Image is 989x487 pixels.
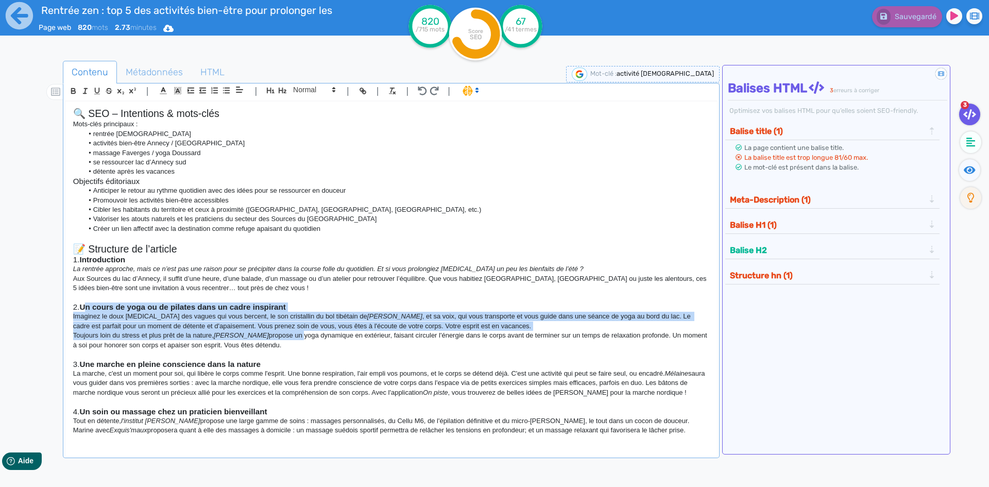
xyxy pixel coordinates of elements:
span: | [146,84,149,98]
span: Page web [39,23,71,32]
span: erreurs à corriger [833,87,879,94]
button: Meta-Description (1) [727,191,928,208]
span: Sauvegardé [895,12,936,21]
span: Aligment [232,83,247,96]
a: Métadonnées [117,61,192,84]
p: Aux Sources du lac d’Annecy, il suffit d’une heure, d’une balade, d’un massage ou d’un atelier po... [73,274,709,293]
div: Balise H2 [727,242,939,259]
strong: Un cours de yoga ou de pilates dans un cadre inspirant [79,303,285,311]
p: La marche, c'est un moment pour soi, qui libère le corps comme l'esprit. Une bonne respiration, l... [73,369,709,397]
p: Marine avec proposera quant à elle des massages à domicile : un massage suédois sportif permettra... [73,426,709,435]
span: HTML [192,58,233,86]
h3: 2. [73,303,709,312]
div: Structure hn (1) [727,267,939,284]
div: Balise title (1) [727,123,939,140]
p: Imaginez le doux [MEDICAL_DATA] des vagues qui vous bercent, le son cristallin du bol tibétain de... [73,312,709,331]
li: Cibler les habitants du territoire et ceux à proximité ([GEOGRAPHIC_DATA], [GEOGRAPHIC_DATA], [GE... [83,205,709,214]
span: mots [78,23,108,32]
tspan: /41 termes [505,26,537,33]
em: On piste [423,389,448,396]
span: 3 [830,87,833,94]
li: massage Faverges / yoga Doussard [83,148,709,158]
strong: Introduction [79,255,125,264]
input: title [39,2,335,19]
button: Balise title (1) [727,123,928,140]
li: Valoriser les atouts naturels et les praticiens du secteur des Sources du [GEOGRAPHIC_DATA] [83,214,709,224]
em: [PERSON_NAME] [367,312,422,320]
h4: Balises HTML [728,81,948,96]
li: activités bien-être Annecy / [GEOGRAPHIC_DATA] [83,139,709,148]
li: Promouvoir les activités bien-être accessibles [83,196,709,205]
tspan: Score [468,28,483,35]
h3: 1. [73,255,709,264]
span: Le mot-clé est présent dans la balise. [744,163,859,171]
div: Balise H1 (1) [727,216,939,233]
span: | [406,84,408,98]
span: | [377,84,379,98]
button: Balise H2 [727,242,928,259]
span: | [254,84,257,98]
li: détente après les vacances [83,167,709,176]
em: Exquis'maux [110,426,147,434]
a: Contenu [63,61,117,84]
span: Métadonnées [117,58,191,86]
span: | [448,84,450,98]
span: minutes [115,23,157,32]
b: 820 [78,23,92,32]
div: Meta-Description (1) [727,191,939,208]
strong: Un soin ou massage chez un praticien bienveillant [79,407,267,416]
span: Mot-clé : [590,70,617,77]
span: Contenu [63,58,116,86]
span: La balise title est trop longue 81/60 max. [744,154,868,161]
li: Anticiper le retour au rythme quotidien avec des idées pour se ressourcer en douceur [83,186,709,195]
tspan: SEO [470,33,482,41]
span: activité [DEMOGRAPHIC_DATA] [617,70,714,77]
h3: 3. [73,360,709,369]
li: rentrée [DEMOGRAPHIC_DATA] [83,129,709,139]
li: Créer un lien affectif avec la destination comme refuge apaisant du quotidien [83,224,709,233]
img: google-serp-logo.png [572,68,587,81]
tspan: /715 mots [416,26,445,33]
span: La page contient une balise title. [744,144,844,152]
li: se ressourcer lac d’Annecy sud [83,158,709,167]
div: Optimisez vos balises HTML pour qu’elles soient SEO-friendly. [728,106,948,115]
p: Toujours loin du stress et plus prêt de la nature, propose un yoga dynamique en extérieur, faisan... [73,331,709,350]
a: HTML [192,61,233,84]
span: 3 [961,101,969,109]
tspan: 820 [421,15,439,27]
b: 2.73 [115,23,130,32]
span: | [347,84,349,98]
button: Structure hn (1) [727,267,928,284]
button: Balise H1 (1) [727,216,928,233]
h3: 4. [73,407,709,416]
tspan: 67 [516,15,526,27]
p: Tout en détente, propose une large gamme de soins : massages personnalisés, du Cellu M6, de l'épi... [73,416,709,426]
em: [PERSON_NAME] [214,331,269,339]
h2: 📝 Structure de l’article [73,243,709,255]
em: Mélaine [664,370,688,377]
button: Sauvegardé [872,6,942,27]
h3: Objectifs éditoriaux [73,177,709,186]
em: l'institut [PERSON_NAME] [121,417,200,425]
h2: 🔍 SEO – Intentions & mots-clés [73,108,709,120]
em: La rentrée approche, mais ce n’est pas une raison pour se précipiter dans la course folle du quot... [73,265,584,273]
strong: Une marche en pleine conscience dans la nature [79,360,261,368]
p: Mots-clés principaux : [73,120,709,129]
span: I.Assistant [458,85,482,97]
